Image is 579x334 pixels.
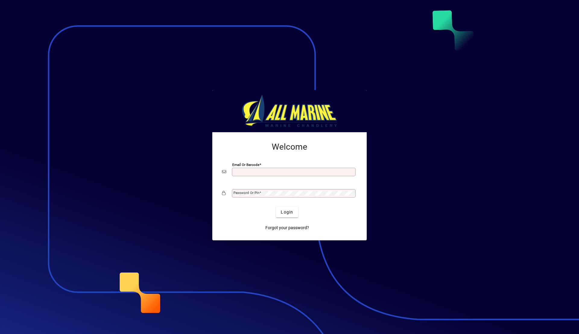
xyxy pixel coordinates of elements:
[232,163,259,167] mat-label: Email or Barcode
[233,191,259,195] mat-label: Password or Pin
[222,142,357,152] h2: Welcome
[281,209,293,215] span: Login
[263,222,312,233] a: Forgot your password?
[265,225,309,231] span: Forgot your password?
[276,207,298,217] button: Login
